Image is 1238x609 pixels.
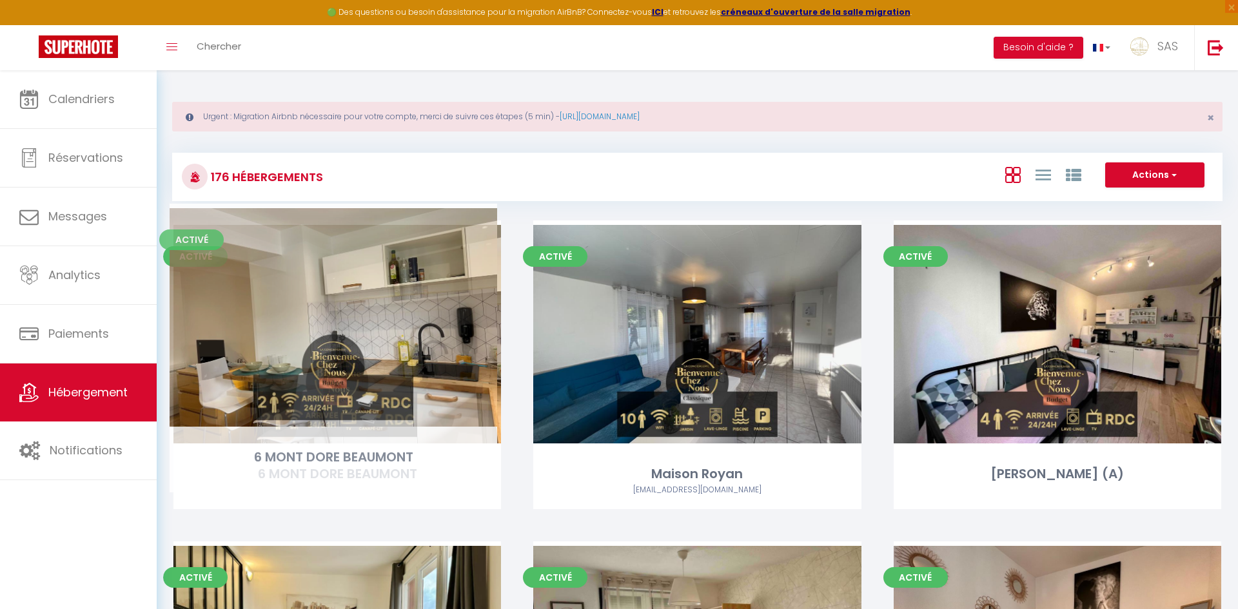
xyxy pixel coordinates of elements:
button: Besoin d'aide ? [994,37,1083,59]
a: ... SAS [1120,25,1194,70]
a: Vue en Liste [1036,164,1051,185]
span: Chercher [197,39,241,53]
a: Chercher [187,25,251,70]
span: Activé [883,246,948,267]
img: Super Booking [39,35,118,58]
h3: 176 Hébergements [208,162,323,191]
span: Activé [163,246,228,267]
div: [PERSON_NAME] (A) [894,464,1221,484]
div: Maison Royan [533,464,861,484]
button: Ouvrir le widget de chat LiveChat [10,5,49,44]
button: Close [1207,112,1214,124]
span: Notifications [50,442,123,458]
span: Activé [523,567,587,588]
span: Paiements [48,325,109,342]
span: Calendriers [48,91,115,107]
div: Urgent : Migration Airbnb nécessaire pour votre compte, merci de suivre ces étapes (5 min) - [172,102,1223,131]
a: créneaux d'ouverture de la salle migration [721,6,910,17]
a: ICI [652,6,663,17]
span: Activé [523,246,587,267]
img: logout [1208,39,1224,55]
span: Réservations [48,150,123,166]
span: SAS [1157,38,1178,54]
span: Analytics [48,267,101,283]
span: Activé [163,567,228,588]
button: Actions [1105,162,1204,188]
span: Activé [883,567,948,588]
a: Vue en Box [1005,164,1021,185]
span: Messages [48,208,107,224]
span: × [1207,110,1214,126]
a: [URL][DOMAIN_NAME] [560,111,640,122]
div: 6 MONT DORE BEAUMONT [173,464,501,484]
img: ... [1130,37,1149,56]
a: Vue par Groupe [1066,164,1081,185]
div: Airbnb [533,484,861,496]
span: Hébergement [48,384,128,400]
